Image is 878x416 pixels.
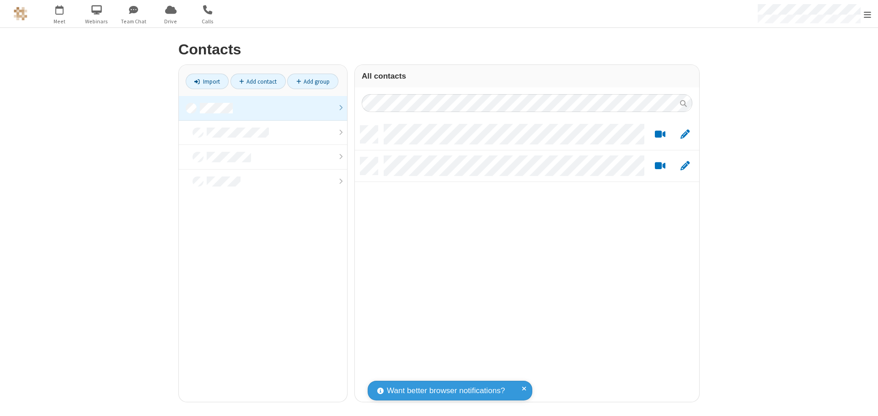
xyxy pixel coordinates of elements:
h3: All contacts [362,72,692,80]
a: Add contact [230,74,286,89]
h2: Contacts [178,42,700,58]
span: Calls [191,17,225,26]
a: Add group [287,74,338,89]
a: Import [186,74,229,89]
button: Start a video meeting [651,129,669,140]
button: Edit [676,129,694,140]
button: Start a video meeting [651,160,669,172]
div: grid [355,119,699,402]
button: Edit [676,160,694,172]
span: Drive [154,17,188,26]
span: Meet [43,17,77,26]
span: Want better browser notifications? [387,385,505,397]
span: Webinars [80,17,114,26]
img: QA Selenium DO NOT DELETE OR CHANGE [14,7,27,21]
span: Team Chat [117,17,151,26]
